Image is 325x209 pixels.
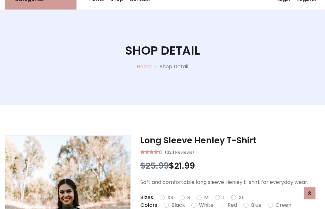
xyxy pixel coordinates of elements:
[239,194,244,201] label: XL
[174,160,195,172] span: 21.99
[167,194,173,201] label: XS
[140,201,159,209] p: Colors:
[152,63,160,71] p: -
[140,179,320,186] p: Soft and comfortable long sleeve Henley t-shirt for everyday wear.
[137,63,152,70] a: Home
[222,194,225,201] label: L
[199,201,214,209] label: White
[187,194,190,201] label: S
[204,194,209,201] label: M
[160,63,188,71] p: Shop Detail
[140,161,320,171] h3: $
[125,44,200,58] h1: Shop Detail
[171,201,185,209] label: Black
[165,148,194,156] small: (324 Reviews)
[140,160,169,172] span: $25.99
[140,135,320,145] h3: Long Sleeve Henley T-Shirt
[228,201,237,209] label: Red
[275,201,291,209] label: Green
[140,194,155,201] p: Sizes:
[251,201,262,209] label: Blue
